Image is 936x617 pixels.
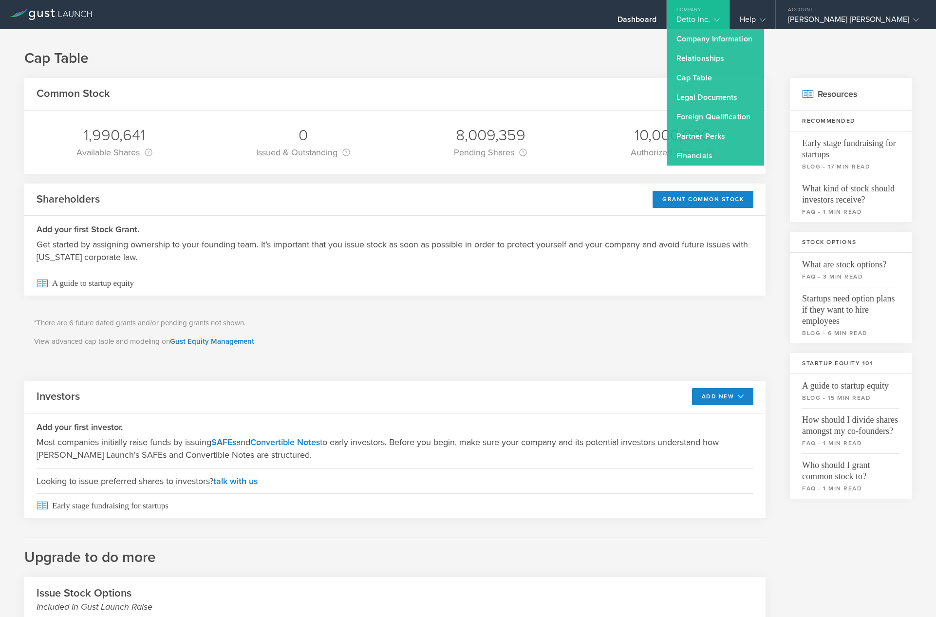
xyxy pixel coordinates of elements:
button: Add New [692,388,754,405]
h2: Investors [37,390,80,404]
span: A guide to startup equity [37,271,753,296]
a: How should I divide shares amongst my co-founders?faq - 1 min read [790,408,912,453]
h3: Recommended [790,111,912,131]
a: SAFEs [211,437,236,448]
div: Grant Common Stock [653,191,753,208]
a: A guide to startup equityblog - 15 min read [790,374,912,408]
p: Get started by assigning ownership to your founding team. It’s important that you issue stock as ... [37,238,753,263]
span: Startups need option plans if they want to hire employees [802,287,899,327]
a: What kind of stock should investors receive?faq - 1 min read [790,177,912,222]
a: Startups need option plans if they want to hire employeesblog - 6 min read [790,287,912,343]
small: faq - 3 min read [802,272,899,281]
iframe: Chat Widget [887,570,936,617]
div: Authorized Shares [631,146,713,159]
div: 1,990,641 [76,125,152,146]
small: blog - 15 min read [802,393,899,402]
span: Early stage fundraising for startups [802,131,899,160]
p: View advanced cap table and modeling on [34,336,756,347]
small: faq - 1 min read [802,207,899,216]
a: A guide to startup equity [24,271,766,296]
small: faq - 1 min read [802,484,899,493]
span: How should I divide shares amongst my co-founders? [802,408,899,437]
h2: Issue Stock Options [37,586,753,613]
span: What kind of stock should investors receive? [802,177,899,206]
h2: Upgrade to do more [24,538,766,567]
h3: Startup Equity 101 [790,353,912,374]
a: Who should I grant common stock to?faq - 1 min read [790,453,912,499]
span: Looking to issue preferred shares to investors? [37,468,753,493]
p: *There are 6 future dated grants and/or pending grants not shown. [34,318,756,329]
a: Convertible Notes [250,437,320,448]
span: What are stock options? [802,253,899,270]
div: Pending Shares [454,146,527,159]
h3: Add your first investor. [37,421,753,433]
div: [PERSON_NAME] [PERSON_NAME] [788,15,919,29]
a: Gust Equity Management [170,337,254,346]
h2: Shareholders [37,192,100,206]
div: 10,000,000 [631,125,713,146]
h1: Cap Table [24,49,912,68]
small: faq - 1 min read [802,439,899,448]
h2: Common Stock [37,87,110,101]
small: Included in Gust Launch Raise [37,600,753,613]
div: Dashboard [618,15,656,29]
div: Issued & Outstanding [256,146,350,159]
div: 0 [256,125,350,146]
h3: Add your first Stock Grant. [37,223,753,236]
p: Most companies initially raise funds by issuing and to early investors. Before you begin, make su... [37,436,753,461]
a: Early stage fundraising for startups [24,493,766,518]
span: A guide to startup equity [802,374,899,392]
a: Early stage fundraising for startupsblog - 17 min read [790,131,912,177]
span: Who should I grant common stock to? [802,453,899,482]
div: 8,009,359 [454,125,527,146]
a: talk with us [213,476,258,486]
h3: Stock Options [790,232,912,253]
span: Early stage fundraising for startups [37,493,753,518]
small: blog - 6 min read [802,329,899,337]
a: What are stock options?faq - 3 min read [790,253,912,287]
div: Help [740,15,766,29]
div: Available Shares [76,146,152,159]
small: blog - 17 min read [802,162,899,171]
div: Detto Inc. [676,15,720,29]
h2: Resources [790,78,912,111]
